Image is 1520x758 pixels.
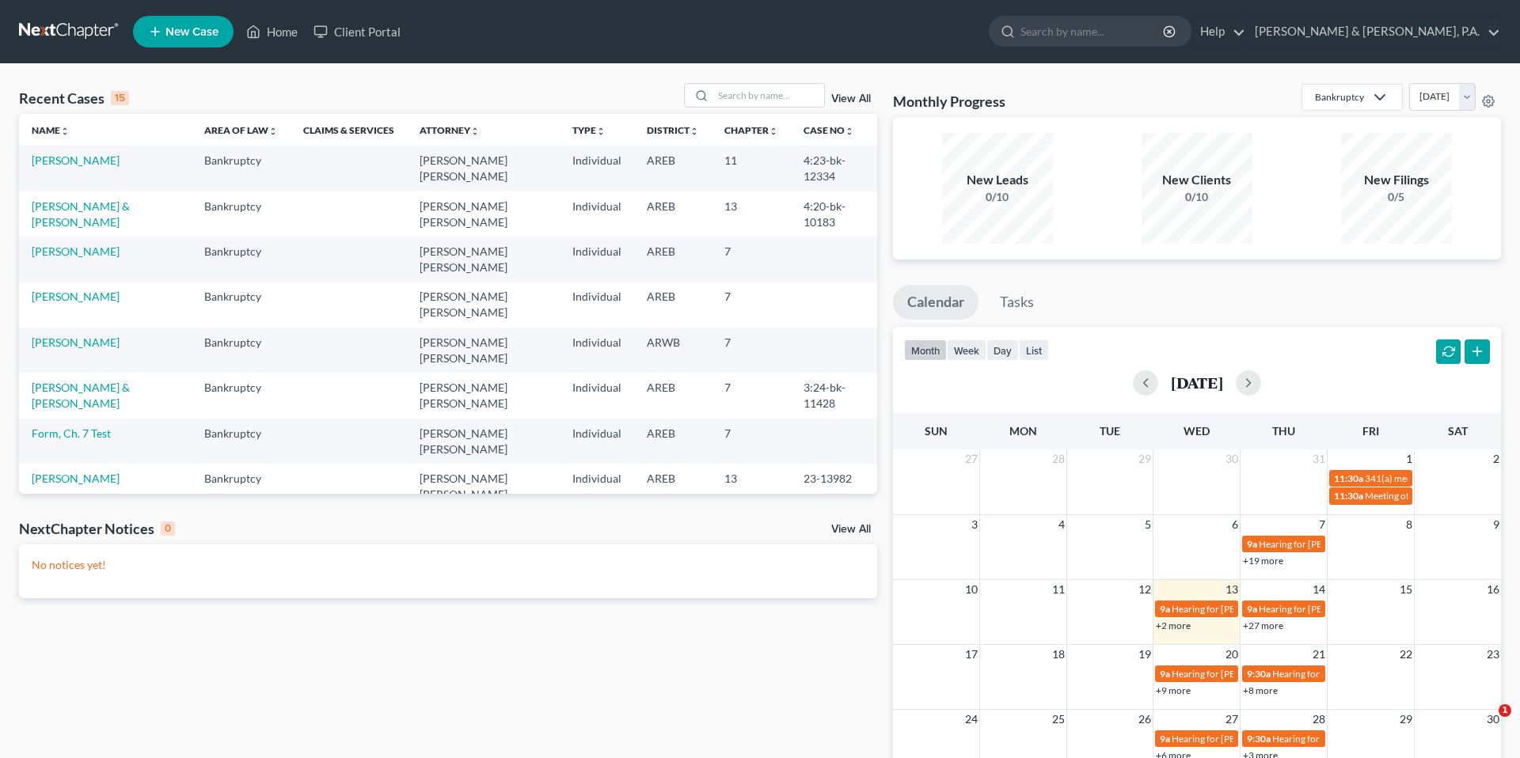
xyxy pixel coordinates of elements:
[407,237,560,282] td: [PERSON_NAME] [PERSON_NAME]
[560,282,634,328] td: Individual
[596,127,606,136] i: unfold_more
[1259,603,1382,615] span: Hearing for [PERSON_NAME]
[1156,620,1191,631] a: +2 more
[560,373,634,418] td: Individual
[845,127,854,136] i: unfold_more
[1315,90,1364,104] div: Bankruptcy
[407,191,560,237] td: [PERSON_NAME] [PERSON_NAME]
[32,472,120,485] a: [PERSON_NAME]
[1160,603,1170,615] span: 9a
[1334,472,1363,484] span: 11:30a
[634,191,712,237] td: AREB
[1192,17,1245,46] a: Help
[970,515,979,534] span: 3
[1051,710,1066,729] span: 25
[1243,620,1283,631] a: +27 more
[560,146,634,191] td: Individual
[986,339,1019,361] button: day
[769,127,778,136] i: unfold_more
[1051,449,1066,468] span: 28
[712,373,791,418] td: 7
[1137,580,1153,599] span: 12
[32,290,120,303] a: [PERSON_NAME]
[1230,515,1240,534] span: 6
[165,26,218,38] span: New Case
[161,521,175,536] div: 0
[1311,710,1327,729] span: 28
[712,146,791,191] td: 11
[942,189,1053,205] div: 0/10
[1485,580,1501,599] span: 16
[1243,684,1278,696] a: +8 more
[268,127,278,136] i: unfold_more
[1172,668,1295,680] span: Hearing for [PERSON_NAME]
[192,464,291,509] td: Bankruptcy
[1247,733,1271,745] span: 9:30a
[1171,374,1223,391] h2: [DATE]
[963,710,979,729] span: 24
[407,328,560,373] td: [PERSON_NAME] [PERSON_NAME]
[942,171,1053,189] div: New Leads
[192,191,291,237] td: Bankruptcy
[1020,17,1165,46] input: Search by name...
[1142,171,1252,189] div: New Clients
[634,237,712,282] td: AREB
[804,124,854,136] a: Case Nounfold_more
[1398,580,1414,599] span: 15
[1137,710,1153,729] span: 26
[19,519,175,538] div: NextChapter Notices
[1143,515,1153,534] span: 5
[1404,515,1414,534] span: 8
[791,146,877,191] td: 4:23-bk-12334
[60,127,70,136] i: unfold_more
[712,328,791,373] td: 7
[831,93,871,104] a: View All
[1259,538,1476,550] span: Hearing for [PERSON_NAME] and [PERSON_NAME]
[831,524,871,535] a: View All
[1491,449,1501,468] span: 2
[32,335,120,349] a: [PERSON_NAME]
[470,127,480,136] i: unfold_more
[634,464,712,509] td: AREB
[791,191,877,237] td: 4:20-bk-10183
[1009,424,1037,438] span: Mon
[204,124,278,136] a: Area of Lawunfold_more
[1499,704,1511,717] span: 1
[712,191,791,237] td: 13
[925,424,948,438] span: Sun
[32,124,70,136] a: Nameunfold_more
[111,91,129,105] div: 15
[32,244,120,258] a: [PERSON_NAME]
[1247,668,1271,680] span: 9:30a
[1341,189,1452,205] div: 0/5
[713,84,824,107] input: Search by name...
[407,464,560,509] td: [PERSON_NAME] [PERSON_NAME]
[192,282,291,328] td: Bankruptcy
[1311,580,1327,599] span: 14
[1362,424,1379,438] span: Fri
[634,373,712,418] td: AREB
[192,328,291,373] td: Bankruptcy
[560,464,634,509] td: Individual
[560,419,634,464] td: Individual
[893,285,978,320] a: Calendar
[1160,733,1170,745] span: 9a
[1247,603,1257,615] span: 9a
[291,114,407,146] th: Claims & Services
[893,92,1005,111] h3: Monthly Progress
[192,237,291,282] td: Bankruptcy
[19,89,129,108] div: Recent Cases
[1019,339,1049,361] button: list
[1311,645,1327,664] span: 21
[1137,449,1153,468] span: 29
[407,282,560,328] td: [PERSON_NAME] [PERSON_NAME]
[1485,645,1501,664] span: 23
[192,146,291,191] td: Bankruptcy
[1334,490,1363,502] span: 11:30a
[1224,449,1240,468] span: 30
[963,449,979,468] span: 27
[1057,515,1066,534] span: 4
[986,285,1048,320] a: Tasks
[1172,603,1389,615] span: Hearing for [PERSON_NAME] and [PERSON_NAME]
[1272,424,1295,438] span: Thu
